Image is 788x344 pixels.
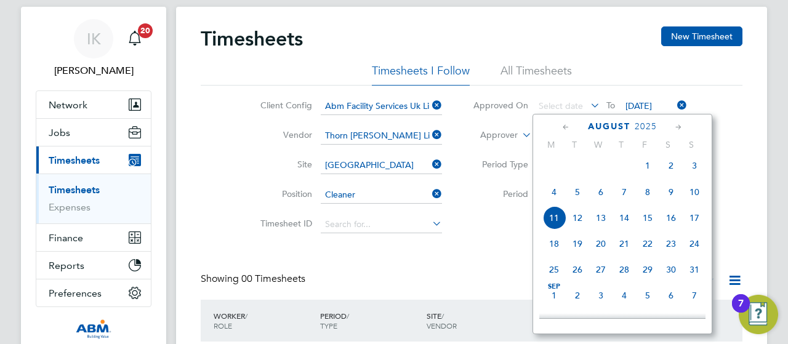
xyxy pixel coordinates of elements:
span: / [347,311,349,321]
input: Search for... [321,186,442,204]
div: PERIOD [317,305,424,337]
button: Jobs [36,119,151,146]
span: F [633,139,656,150]
span: Preferences [49,287,102,299]
span: 3 [683,154,706,177]
span: Timesheets [49,154,100,166]
span: T [609,139,633,150]
span: IK [87,31,101,47]
span: 29 [636,258,659,281]
span: [DATE] [625,100,652,111]
span: S [680,139,703,150]
span: Jobs [49,127,70,138]
span: 1 [636,154,659,177]
span: 15 [636,206,659,230]
span: 31 [683,258,706,281]
span: Network [49,99,87,111]
input: Search for... [321,127,442,145]
span: Select date [539,100,583,111]
label: Approver [462,129,518,142]
span: 16 [659,206,683,230]
label: Site [257,159,312,170]
a: IK[PERSON_NAME] [36,19,151,78]
span: 13 [589,206,613,230]
label: Submitted [650,274,715,287]
span: 27 [589,258,613,281]
span: 7 [613,180,636,204]
label: Position [257,188,312,199]
span: 5 [636,284,659,307]
span: 5 [566,180,589,204]
span: S [656,139,680,150]
span: 12 [566,206,589,230]
span: 00 Timesheets [241,273,305,285]
li: Timesheets I Follow [372,63,470,86]
span: 14 [613,206,636,230]
span: 7 [683,284,706,307]
label: Approved On [473,100,528,111]
span: T [563,139,586,150]
span: 4 [542,180,566,204]
span: Reports [49,260,84,271]
div: Showing [201,273,308,286]
span: 10 [589,310,613,333]
span: 22 [636,232,659,255]
span: 25 [542,258,566,281]
span: 9 [659,180,683,204]
span: 2025 [635,121,657,132]
span: 14 [683,310,706,333]
button: Network [36,91,151,118]
button: Open Resource Center, 7 new notifications [739,295,778,334]
input: Search for... [321,157,442,174]
span: 2 [659,154,683,177]
span: August [588,121,630,132]
span: 18 [542,232,566,255]
label: Client Config [257,100,312,111]
h2: Timesheets [201,26,303,51]
input: Search for... [321,98,442,115]
span: Ivona Kucharska [36,63,151,78]
span: 8 [542,310,566,333]
button: Reports [36,252,151,279]
span: / [441,311,444,321]
span: 8 [636,180,659,204]
span: ROLE [214,321,232,330]
button: Timesheets [36,146,151,174]
div: SITE [424,305,530,337]
span: 10 [683,180,706,204]
span: 24 [683,232,706,255]
span: 11 [613,310,636,333]
span: 6 [589,180,613,204]
div: 7 [738,303,744,319]
span: 21 [613,232,636,255]
span: 12 [636,310,659,333]
li: All Timesheets [501,63,572,86]
span: M [539,139,563,150]
span: 30 [659,258,683,281]
label: Timesheet ID [257,218,312,229]
span: 23 [659,232,683,255]
a: Expenses [49,201,90,213]
span: 6 [659,284,683,307]
span: / [245,311,247,321]
span: 28 [613,258,636,281]
label: Period [473,188,528,199]
span: W [586,139,609,150]
span: 3 [589,284,613,307]
button: Preferences [36,279,151,306]
span: 9 [566,310,589,333]
a: 20 [123,19,147,58]
button: Finance [36,224,151,251]
span: 17 [683,206,706,230]
button: New Timesheet [661,26,742,46]
label: Period Type [473,159,528,170]
img: abm1-logo-retina.png [76,319,111,339]
span: TYPE [320,321,337,330]
span: 1 [542,284,566,307]
input: Search for... [321,216,442,233]
span: 2 [566,284,589,307]
span: VENDOR [427,321,457,330]
span: 20 [589,232,613,255]
span: 20 [138,23,153,38]
a: Timesheets [49,184,100,196]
